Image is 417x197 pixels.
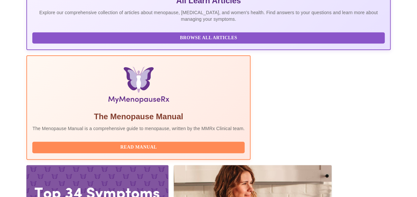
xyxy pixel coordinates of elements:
button: Browse All Articles [32,32,384,44]
img: Menopause Manual [66,67,211,106]
span: Browse All Articles [39,34,378,42]
a: Browse All Articles [32,35,386,40]
button: Read Manual [32,142,245,153]
p: Explore our comprehensive collection of articles about menopause, [MEDICAL_DATA], and women's hea... [32,9,384,22]
span: Read Manual [39,143,238,152]
p: The Menopause Manual is a comprehensive guide to menopause, written by the MMRx Clinical team. [32,125,245,132]
a: Read Manual [32,144,246,150]
h5: The Menopause Manual [32,111,245,122]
